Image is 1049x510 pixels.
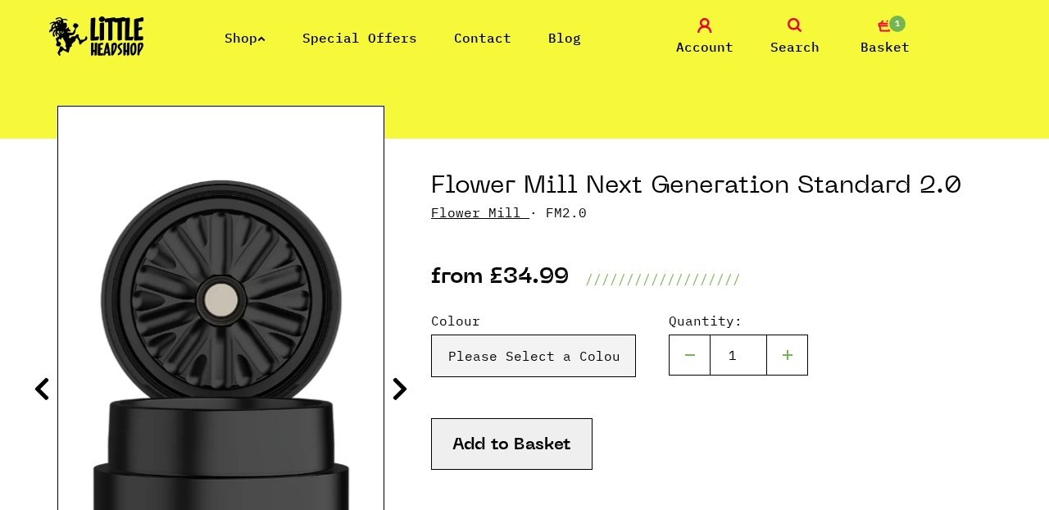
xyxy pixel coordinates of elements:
[431,203,992,222] p: · FM2.0
[770,37,820,57] span: Search
[844,18,926,57] a: 1 Basket
[431,311,636,330] label: Colour
[431,204,521,221] a: Flower Mill
[431,418,593,470] button: Add to Basket
[669,311,808,330] label: Quantity:
[710,335,767,376] input: 1
[754,18,836,57] a: Search
[431,269,569,289] p: from £34.99
[861,37,910,57] span: Basket
[888,14,907,34] span: 1
[431,171,992,203] h1: Flower Mill Next Generation Standard 2.0
[585,269,741,289] p: ///////////////////
[676,37,733,57] span: Account
[225,30,266,46] a: Shop
[49,16,144,56] img: Little Head Shop Logo
[548,30,581,46] a: Blog
[302,30,417,46] a: Special Offers
[454,30,511,46] a: Contact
